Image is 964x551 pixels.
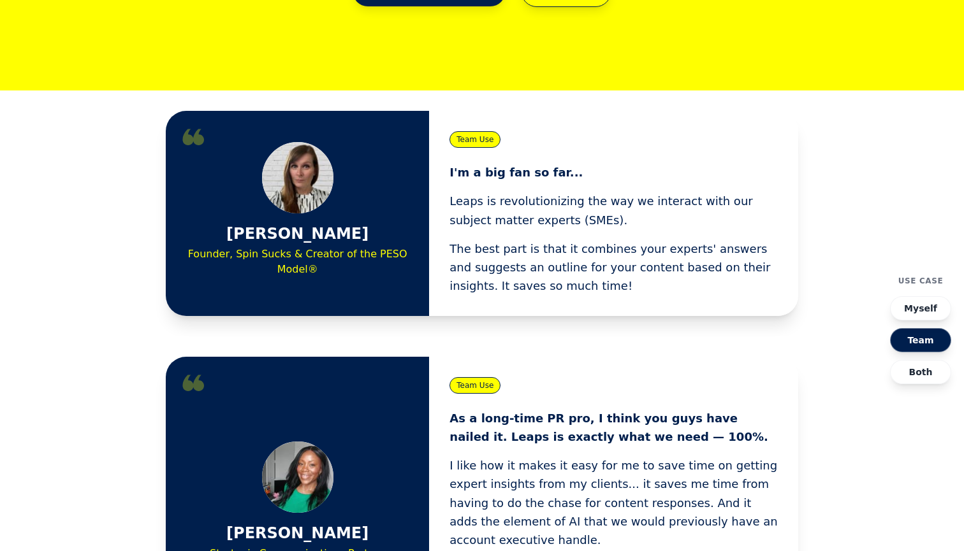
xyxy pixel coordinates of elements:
img: Carmen Harris [262,441,333,513]
p: Founder, Spin Sucks & Creator of the PESO Model® [186,247,409,277]
img: Gini Dietrich [262,142,333,213]
p: Leaps is revolutionizing the way we interact with our subject matter experts (SMEs). [449,192,778,229]
p: I like how it makes it easy for me to save time on getting expert insights from my clients... it ... [449,456,778,549]
h3: [PERSON_NAME] [226,523,369,543]
h3: [PERSON_NAME] [226,224,369,244]
button: Both [890,360,951,384]
p: The best part is that it combines your experts' answers and suggests an outline for your content ... [449,240,778,296]
span: Team Use [449,377,500,394]
p: As a long-time PR pro, I think you guys have nailed it. Leaps is exactly what we need — 100%. [449,409,778,447]
button: Myself [890,296,951,320]
h4: Use Case [898,276,944,286]
p: I'm a big fan so far... [449,163,778,182]
span: Team Use [449,131,500,148]
button: Team [890,328,951,352]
